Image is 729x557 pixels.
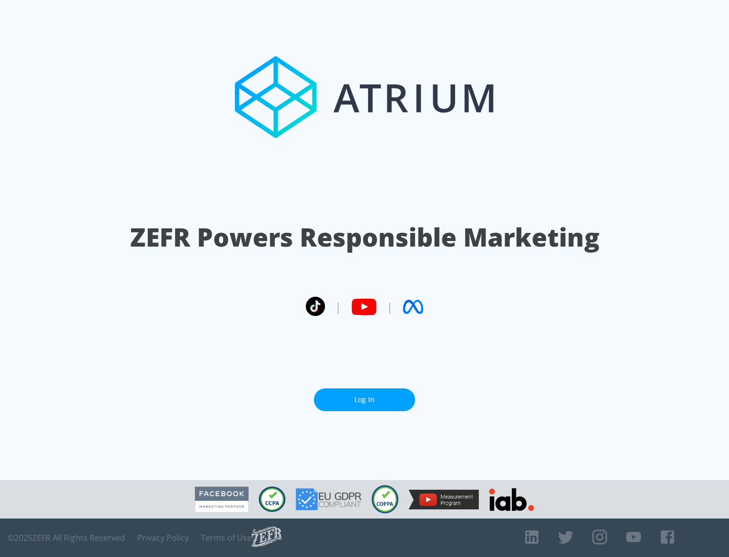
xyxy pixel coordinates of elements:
a: Privacy Policy [137,533,189,543]
span: © 2025 ZEFR All Rights Reserved [8,533,125,543]
img: IAB [489,488,534,511]
img: Facebook Marketing Partner [195,487,249,512]
h1: ZEFR Powers Responsible Marketing [130,220,599,255]
img: COPPA Compliant [372,485,398,513]
span: | [335,299,341,314]
a: Terms of Use [201,533,252,543]
img: CCPA Compliant [259,487,286,512]
a: Log In [314,388,415,411]
img: GDPR Compliant [296,488,361,510]
img: YouTube Measurement Program [409,490,479,509]
span: | [387,299,393,314]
